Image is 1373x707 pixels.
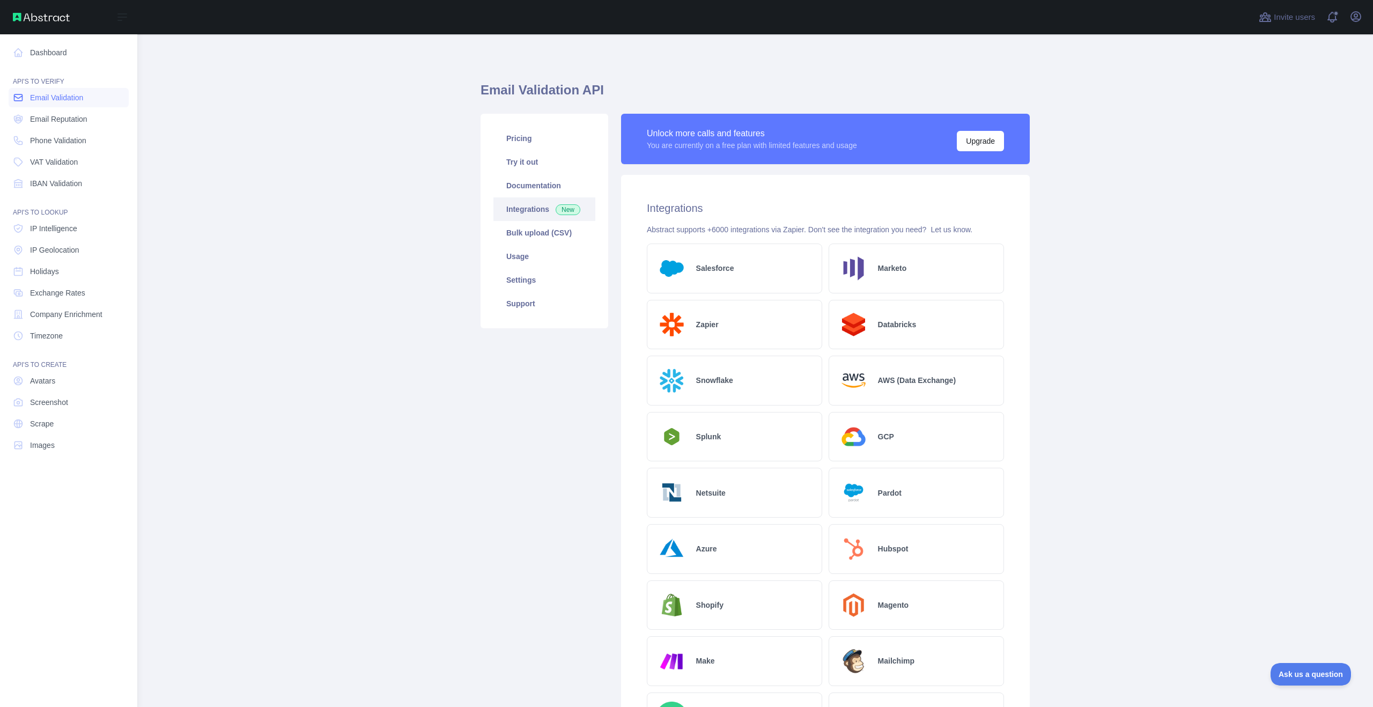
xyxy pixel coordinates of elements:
[931,225,972,234] a: Let us know.
[696,375,733,386] h2: Snowflake
[9,393,129,412] a: Screenshot
[493,245,595,268] a: Usage
[696,488,726,498] h2: Netsuite
[9,174,129,193] a: IBAN Validation
[9,195,129,217] div: API'S TO LOOKUP
[838,645,869,677] img: Logo
[9,43,129,62] a: Dashboard
[9,348,129,369] div: API'S TO CREATE
[30,440,55,451] span: Images
[9,283,129,303] a: Exchange Rates
[9,262,129,281] a: Holidays
[30,418,54,429] span: Scrape
[1274,11,1315,24] span: Invite users
[30,309,102,320] span: Company Enrichment
[647,140,857,151] div: You are currently on a free plan with limited features and usage
[1271,663,1352,686] iframe: Toggle Customer Support
[9,152,129,172] a: VAT Validation
[9,109,129,129] a: Email Reputation
[878,656,914,666] h2: Mailchimp
[30,178,82,189] span: IBAN Validation
[838,253,869,284] img: Logo
[878,543,909,554] h2: Hubspot
[493,268,595,292] a: Settings
[9,305,129,324] a: Company Enrichment
[838,590,869,621] img: Logo
[493,221,595,245] a: Bulk upload (CSV)
[13,13,70,21] img: Abstract API
[30,397,68,408] span: Screenshot
[30,330,63,341] span: Timezone
[656,590,688,621] img: Logo
[9,64,129,86] div: API'S TO VERIFY
[878,263,907,274] h2: Marketo
[30,245,79,255] span: IP Geolocation
[696,656,715,666] h2: Make
[556,204,580,215] span: New
[30,375,55,386] span: Avatars
[656,477,688,509] img: Logo
[878,431,894,442] h2: GCP
[656,645,688,677] img: Logo
[878,319,917,330] h2: Databricks
[838,421,869,453] img: Logo
[493,197,595,221] a: Integrations New
[9,240,129,260] a: IP Geolocation
[493,127,595,150] a: Pricing
[30,288,85,298] span: Exchange Rates
[9,436,129,455] a: Images
[656,365,688,396] img: Logo
[493,150,595,174] a: Try it out
[838,533,869,565] img: Logo
[493,174,595,197] a: Documentation
[647,201,1004,216] h2: Integrations
[9,414,129,433] a: Scrape
[878,600,909,610] h2: Magento
[647,224,1004,235] div: Abstract supports +6000 integrations via Zapier. Don't see the integration you need?
[696,543,717,554] h2: Azure
[878,375,956,386] h2: AWS (Data Exchange)
[30,92,83,103] span: Email Validation
[656,309,688,341] img: Logo
[696,319,719,330] h2: Zapier
[656,425,688,448] img: Logo
[9,88,129,107] a: Email Validation
[9,219,129,238] a: IP Intelligence
[656,533,688,565] img: Logo
[656,253,688,284] img: Logo
[1257,9,1317,26] button: Invite users
[493,292,595,315] a: Support
[30,114,87,124] span: Email Reputation
[647,127,857,140] div: Unlock more calls and features
[30,157,78,167] span: VAT Validation
[9,326,129,345] a: Timezone
[838,309,869,341] img: Logo
[9,371,129,391] a: Avatars
[838,365,869,396] img: Logo
[957,131,1004,151] button: Upgrade
[30,266,59,277] span: Holidays
[9,131,129,150] a: Phone Validation
[481,82,1030,107] h1: Email Validation API
[696,431,721,442] h2: Splunk
[696,600,724,610] h2: Shopify
[696,263,734,274] h2: Salesforce
[30,135,86,146] span: Phone Validation
[838,477,869,509] img: Logo
[878,488,902,498] h2: Pardot
[30,223,77,234] span: IP Intelligence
